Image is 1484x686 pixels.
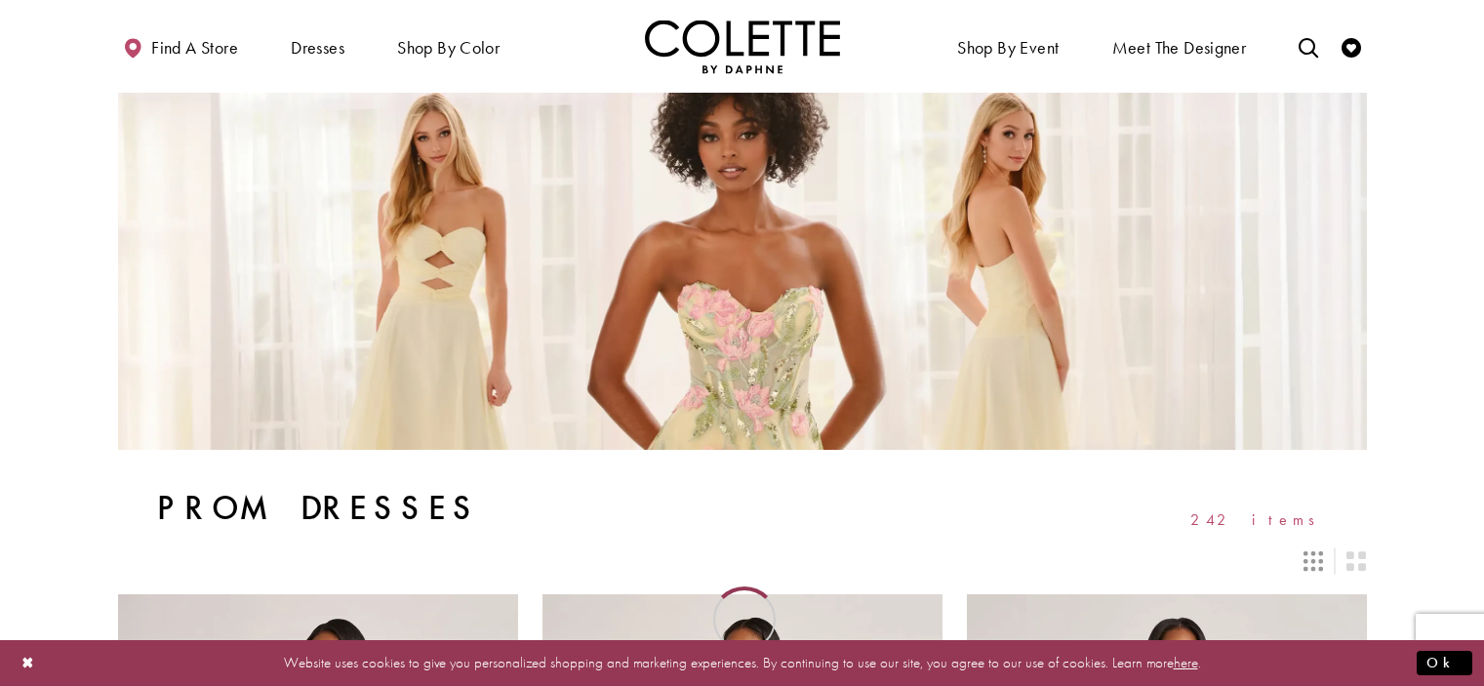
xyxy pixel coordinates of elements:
[1294,20,1323,73] a: Toggle search
[286,20,349,73] span: Dresses
[151,38,238,58] span: Find a store
[1190,511,1328,528] span: 242 items
[291,38,344,58] span: Dresses
[106,540,1379,583] div: Layout Controls
[645,20,840,73] img: Colette by Daphne
[392,20,504,73] span: Shop by color
[1417,651,1472,675] button: Submit Dialog
[645,20,840,73] a: Visit Home Page
[1346,551,1366,571] span: Switch layout to 2 columns
[157,489,480,528] h1: Prom Dresses
[1174,653,1198,672] a: here
[12,646,45,680] button: Close Dialog
[952,20,1063,73] span: Shop By Event
[397,38,500,58] span: Shop by color
[140,650,1344,676] p: Website uses cookies to give you personalized shopping and marketing experiences. By continuing t...
[118,20,243,73] a: Find a store
[1107,20,1252,73] a: Meet the designer
[1304,551,1323,571] span: Switch layout to 3 columns
[1112,38,1247,58] span: Meet the designer
[957,38,1059,58] span: Shop By Event
[1337,20,1366,73] a: Check Wishlist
